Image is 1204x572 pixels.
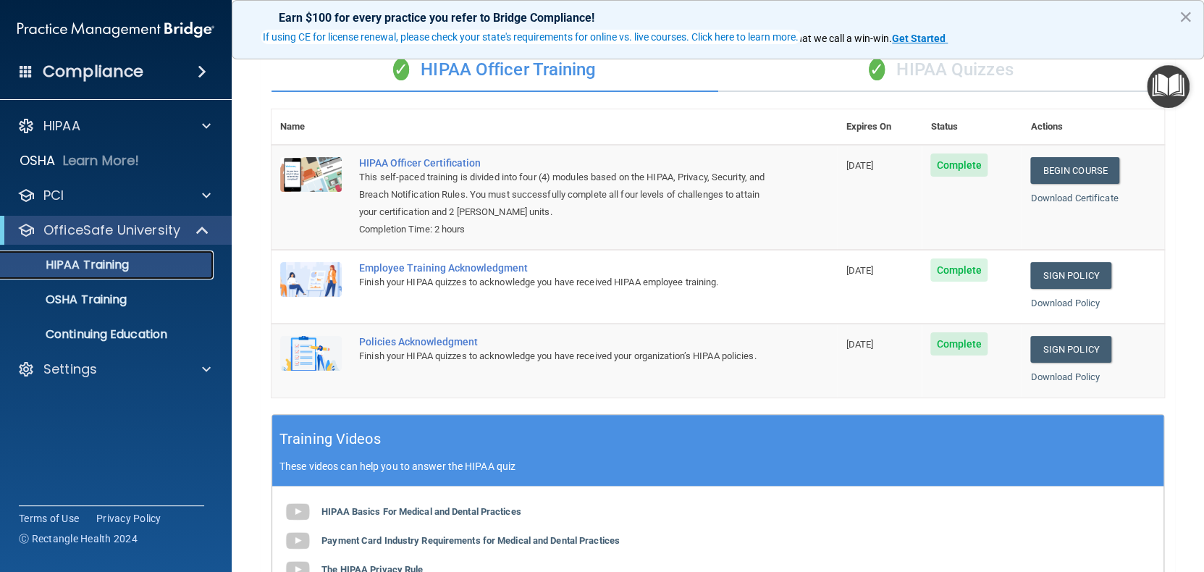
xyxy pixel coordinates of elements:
button: Close [1179,5,1192,28]
a: Download Policy [1030,371,1100,382]
b: HIPAA Basics For Medical and Dental Practices [321,505,521,516]
p: OSHA [20,152,56,169]
a: Download Certificate [1030,193,1118,203]
a: Begin Course [1030,157,1119,184]
div: Completion Time: 2 hours [359,221,765,238]
span: Complete [930,258,988,282]
div: HIPAA Officer Training [271,49,718,92]
p: Learn More! [63,152,140,169]
div: Finish your HIPAA quizzes to acknowledge you have received your organization’s HIPAA policies. [359,348,765,365]
p: Settings [43,361,97,378]
div: This self-paced training is divided into four (4) modules based on the HIPAA, Privacy, Security, ... [359,169,765,221]
a: HIPAA [17,117,211,135]
a: Privacy Policy [96,511,161,526]
p: OfficeSafe University [43,222,180,239]
img: gray_youtube_icon.38fcd6cc.png [283,497,312,526]
a: Settings [17,361,211,378]
a: Download Policy [1030,298,1100,308]
span: ✓ [393,59,409,80]
p: HIPAA Training [9,258,129,272]
a: Sign Policy [1030,262,1111,289]
p: Continuing Education [9,327,207,342]
th: Expires On [837,109,922,145]
h4: Compliance [43,62,143,82]
a: PCI [17,187,211,204]
th: Status [922,109,1022,145]
p: These videos can help you to answer the HIPAA quiz [279,460,1156,472]
th: Actions [1022,109,1164,145]
span: [DATE] [846,265,873,276]
div: HIPAA Quizzes [718,49,1165,92]
div: Employee Training Acknowledgment [359,262,765,274]
span: [DATE] [846,339,873,350]
button: Open Resource Center [1147,65,1190,108]
div: If using CE for license renewal, please check your state's requirements for online vs. live cours... [263,32,799,42]
img: gray_youtube_icon.38fcd6cc.png [283,526,312,555]
a: OfficeSafe University [17,222,210,239]
span: Complete [930,153,988,177]
p: Earn $100 for every practice you refer to Bridge Compliance! [279,11,1157,25]
b: Payment Card Industry Requirements for Medical and Dental Practices [321,534,620,545]
img: PMB logo [17,15,214,44]
span: ! That's what we call a win-win. [754,33,892,44]
div: Policies Acknowledgment [359,336,765,348]
p: OSHA Training [9,293,127,307]
p: PCI [43,187,64,204]
span: ✓ [869,59,885,80]
a: Sign Policy [1030,336,1111,363]
strong: Get Started [892,33,946,44]
a: Get Started [892,33,948,44]
button: If using CE for license renewal, please check your state's requirements for online vs. live cours... [261,30,801,44]
h5: Training Videos [279,426,381,452]
th: Name [271,109,350,145]
span: Ⓒ Rectangle Health 2024 [19,531,138,546]
a: HIPAA Officer Certification [359,157,765,169]
span: [DATE] [846,160,873,171]
span: Complete [930,332,988,356]
a: Terms of Use [19,511,79,526]
div: Finish your HIPAA quizzes to acknowledge you have received HIPAA employee training. [359,274,765,291]
p: HIPAA [43,117,80,135]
